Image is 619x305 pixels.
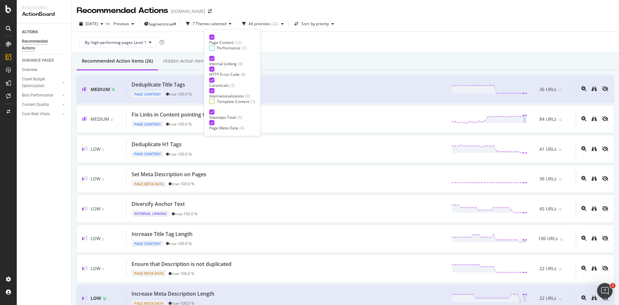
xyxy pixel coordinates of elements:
[106,21,111,26] span: vs
[22,101,49,108] div: Content Quality
[539,176,556,182] span: 36 URLs
[602,146,608,151] div: eye-slash
[539,295,556,301] span: 22 URLs
[79,37,157,47] button: By: high-performing-pages Level 1
[559,298,562,300] img: Equal
[183,19,234,29] button: 7 Themes selected
[22,38,61,52] div: Recommended Actions
[102,208,104,210] img: Equal
[581,295,586,300] div: magnifying-glass-plus
[217,45,241,51] div: Performance
[241,72,246,77] div: ( 8 )
[581,146,586,151] div: magnifying-glass-plus
[597,283,613,299] iframe: Intercom live chat
[22,29,38,36] div: ACTIONS
[209,125,238,131] div: Page Meta Data
[249,22,270,26] div: All priorities
[251,99,255,104] div: ( 5 )
[169,241,192,246] div: true - 100.0 %
[237,115,242,120] div: ( 5 )
[539,206,556,212] span: 45 URLs
[132,210,169,217] div: Internal Linking
[592,176,597,182] a: binoculars
[111,119,113,121] img: Equal
[592,147,597,152] a: binoculars
[169,152,192,157] div: true - 100.0 %
[559,119,562,121] img: Equal
[240,19,286,29] button: All priorities(22)
[22,111,50,117] div: Core Web Vitals
[175,211,198,216] div: true - 100.0 %
[132,260,231,268] div: Ensure that Description is not duplicated
[172,181,194,186] div: true - 100.0 %
[559,208,562,210] img: Equal
[102,268,104,270] img: Equal
[581,86,586,91] div: magnifying-glass-plus
[240,125,244,131] div: ( 4 )
[559,149,562,151] img: Equal
[292,19,337,29] button: Sort: by priority
[22,111,60,117] a: Core Web Vitals
[217,99,249,104] div: Template Content
[209,83,229,88] div: Canonicals
[539,146,556,152] span: 41 URLs
[22,5,66,11] div: Intelligence
[91,206,101,212] span: Low
[102,178,104,180] img: Equal
[602,206,608,211] div: eye-slash
[22,76,56,89] div: Crawl Budget Optimization
[132,290,214,298] div: Increase Meta Description Length
[581,176,586,181] div: magnifying-glass-plus
[230,83,235,88] div: ( 5 )
[581,116,586,121] div: magnifying-glass-plus
[592,206,597,212] a: binoculars
[209,61,237,66] div: Internal Linking
[22,76,60,89] a: Crawl Budget Optimization
[602,176,608,181] div: eye-slash
[560,239,563,240] img: Equal
[602,266,608,271] div: eye-slash
[209,115,236,120] div: Sitemaps Total
[245,93,250,99] div: ( 0 )
[163,58,216,64] div: Hidden Action Items (16)
[102,149,104,151] img: Equal
[559,268,562,270] img: Equal
[91,86,110,92] span: Medium
[271,22,279,26] div: ( 22 )
[169,122,192,127] div: true - 100.0 %
[592,116,597,121] div: binoculars
[132,181,166,187] div: Page Meta Data
[85,21,98,26] span: 2025 Sep. 21st
[592,296,597,301] a: binoculars
[91,265,101,271] span: Low
[22,92,53,99] div: Bots Performance
[592,117,597,122] a: binoculars
[209,72,240,77] div: HTTP Error Code
[581,266,586,271] div: magnifying-glass-plus
[192,22,226,26] div: 7 Themes selected
[539,86,556,93] span: 36 URLs
[208,9,212,14] div: arrow-right-arrow-left
[301,22,329,26] div: Sort: by priority
[77,5,168,16] div: Recommended Actions
[102,239,104,240] img: Equal
[91,235,101,241] span: Low
[132,91,163,97] div: Page Content
[592,86,597,91] div: binoculars
[22,66,67,73] a: Overview
[592,266,597,271] div: binoculars
[149,21,173,27] span: Segment: true
[132,141,182,148] div: Deduplicate H1 Tags
[85,40,146,45] span: By: high-performing-pages Level 1
[91,116,109,122] span: Medium
[132,270,166,277] div: Page Meta Data
[209,40,233,45] div: Page Content
[22,11,66,18] div: ActionBoard
[559,178,562,180] img: Equal
[592,176,597,181] div: binoculars
[592,236,597,241] a: binoculars
[142,21,178,27] button: Segment:true
[132,111,233,118] div: Fix Links in Content pointing to 3xx Pages
[171,8,205,15] div: [DOMAIN_NAME]
[22,92,60,99] a: Bots Performance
